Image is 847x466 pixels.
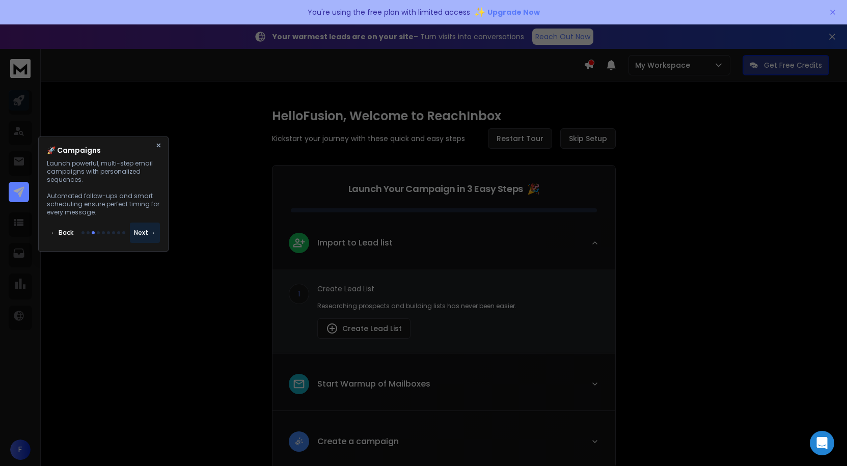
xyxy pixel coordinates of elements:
a: Reach Out Now [532,29,593,45]
button: Get Free Credits [743,55,829,75]
span: Upgrade Now [487,7,540,17]
p: Launch Your Campaign in 3 Easy Steps [348,182,523,196]
img: logo [10,59,31,78]
img: lead [326,322,338,335]
div: Open Intercom Messenger [810,431,834,455]
span: 🎉 [527,182,540,196]
h1: Hello Fusion , Welcome to ReachInbox [272,108,616,124]
p: Reach Out Now [535,32,590,42]
p: Launch powerful, multi-step email campaigns with personalized sequences. Automated follow-ups and... [47,159,160,216]
button: Restart Tour [488,128,552,149]
button: Skip Setup [560,128,616,149]
button: ✨Upgrade Now [474,2,540,22]
button: Create Lead List [317,318,411,339]
p: Get Free Credits [764,60,822,70]
img: lead [292,377,306,391]
p: You're using the free plan with limited access [308,7,470,17]
button: F [10,440,31,460]
h4: 🚀 Campaigns [47,145,101,155]
button: leadStart Warmup of Mailboxes [272,366,615,410]
img: lead [292,236,306,249]
p: Start Warmup of Mailboxes [317,378,430,390]
div: leadImport to Lead list [272,269,615,353]
span: Skip Setup [569,133,607,144]
button: ← Back [47,223,77,243]
img: lead [292,435,306,448]
button: Next → [130,223,160,243]
p: – Turn visits into conversations [272,32,524,42]
div: 1 [289,284,309,304]
span: ✨ [474,5,485,19]
p: My Workspace [635,60,694,70]
button: leadImport to Lead list [272,225,615,269]
p: Create Lead List [317,284,599,294]
p: Researching prospects and building lists has never been easier. [317,302,599,310]
p: Import to Lead list [317,237,393,249]
p: Create a campaign [317,435,399,448]
button: × [155,141,162,150]
strong: Your warmest leads are on your site [272,32,414,42]
p: Kickstart your journey with these quick and easy steps [272,133,465,144]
